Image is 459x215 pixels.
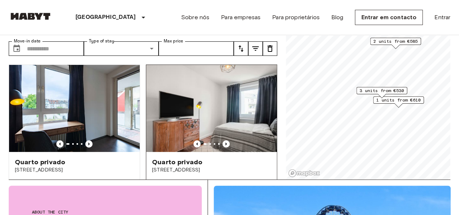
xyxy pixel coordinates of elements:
[356,87,407,98] div: Map marker
[355,10,423,25] a: Entrar em contacto
[370,38,421,49] div: Map marker
[221,13,261,22] a: Para empresas
[181,13,209,22] a: Sobre nós
[56,140,63,148] button: Previous image
[14,38,41,44] label: Move-in date
[9,41,24,56] button: Choose date
[376,97,421,103] span: 1 units from €610
[146,65,277,152] img: Marketing picture of unit DE-11-001-001-02HF
[152,158,202,166] span: Quarto privado
[152,166,271,174] span: [STREET_ADDRESS]
[193,140,201,148] button: Previous image
[288,169,320,177] a: Mapbox logo
[89,38,114,44] label: Type of stay
[85,140,93,148] button: Previous image
[263,41,277,56] button: tune
[15,166,134,174] span: [STREET_ADDRESS]
[373,96,424,108] div: Map marker
[15,158,65,166] span: Quarto privado
[222,140,230,148] button: Previous image
[164,38,183,44] label: Max price
[9,65,140,152] img: Marketing picture of unit DE-11-004-001-01HF
[331,13,344,22] a: Blog
[434,13,450,22] a: Entrar
[272,13,320,22] a: Para proprietários
[360,87,404,94] span: 3 units from €530
[75,13,136,22] p: [GEOGRAPHIC_DATA]
[9,13,52,20] img: Habyt
[373,38,418,45] span: 2 units from €585
[248,41,263,56] button: tune
[234,41,248,56] button: tune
